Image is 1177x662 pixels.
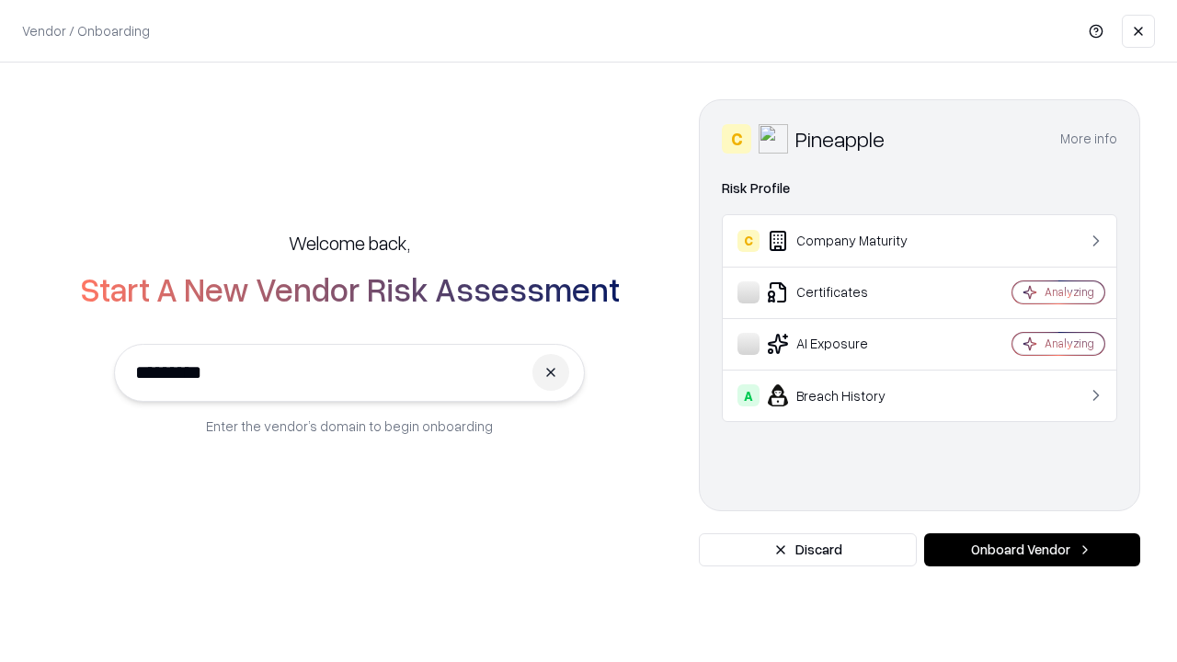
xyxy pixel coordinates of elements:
div: A [737,384,760,406]
p: Enter the vendor’s domain to begin onboarding [206,417,493,436]
button: Discard [699,533,917,566]
h5: Welcome back, [289,230,410,256]
h2: Start A New Vendor Risk Assessment [80,270,620,307]
div: Analyzing [1045,336,1094,351]
div: C [737,230,760,252]
div: C [722,124,751,154]
div: Certificates [737,281,957,303]
img: Pineapple [759,124,788,154]
div: Analyzing [1045,284,1094,300]
div: Breach History [737,384,957,406]
button: More info [1060,122,1117,155]
div: AI Exposure [737,333,957,355]
div: Company Maturity [737,230,957,252]
div: Risk Profile [722,177,1117,200]
p: Vendor / Onboarding [22,21,150,40]
button: Onboard Vendor [924,533,1140,566]
div: Pineapple [795,124,885,154]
